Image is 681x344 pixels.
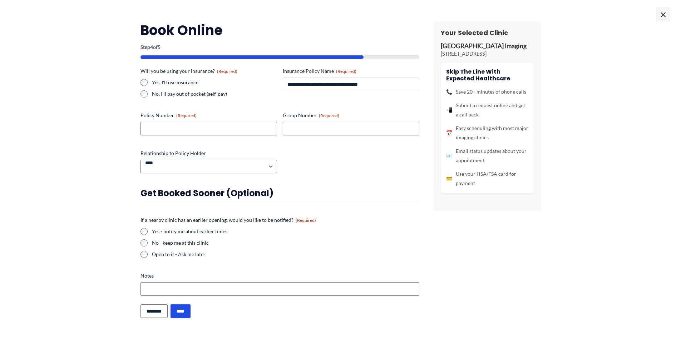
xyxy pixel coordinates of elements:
[176,113,197,118] span: (Required)
[140,188,419,199] h3: Get booked sooner (optional)
[217,69,237,74] span: (Required)
[446,151,452,160] span: 📧
[283,112,419,119] label: Group Number
[336,69,356,74] span: (Required)
[140,272,419,279] label: Notes
[152,79,277,86] label: Yes, I'll use insurance
[446,87,452,96] span: 📞
[446,101,528,119] li: Submit a request online and get a call back
[283,68,419,75] label: Insurance Policy Name
[140,150,277,157] label: Relationship to Policy Holder
[446,169,528,188] li: Use your HSA/FSA card for payment
[441,29,534,37] h3: Your Selected Clinic
[446,146,528,165] li: Email status updates about your appointment
[158,44,161,50] span: 5
[446,174,452,183] span: 💳
[446,128,452,138] span: 📅
[446,68,528,82] h4: Skip the line with Expected Healthcare
[150,44,153,50] span: 4
[446,105,452,115] span: 📲
[446,87,528,96] li: Save 20+ minutes of phone calls
[140,68,237,75] legend: Will you be using your insurance?
[140,216,316,224] legend: If a nearby clinic has an earlier opening, would you like to be notified?
[140,21,419,39] h2: Book Online
[441,50,534,58] p: [STREET_ADDRESS]
[152,239,419,246] label: No - keep me at this clinic
[152,228,419,235] label: Yes - notify me about earlier times
[140,45,419,50] p: Step of
[656,7,670,21] span: ×
[152,90,277,98] label: No, I'll pay out of pocket (self-pay)
[441,42,534,50] p: [GEOGRAPHIC_DATA] Imaging
[140,112,277,119] label: Policy Number
[152,251,419,258] label: Open to it - Ask me later
[296,218,316,223] span: (Required)
[319,113,339,118] span: (Required)
[446,124,528,142] li: Easy scheduling with most major imaging clinics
